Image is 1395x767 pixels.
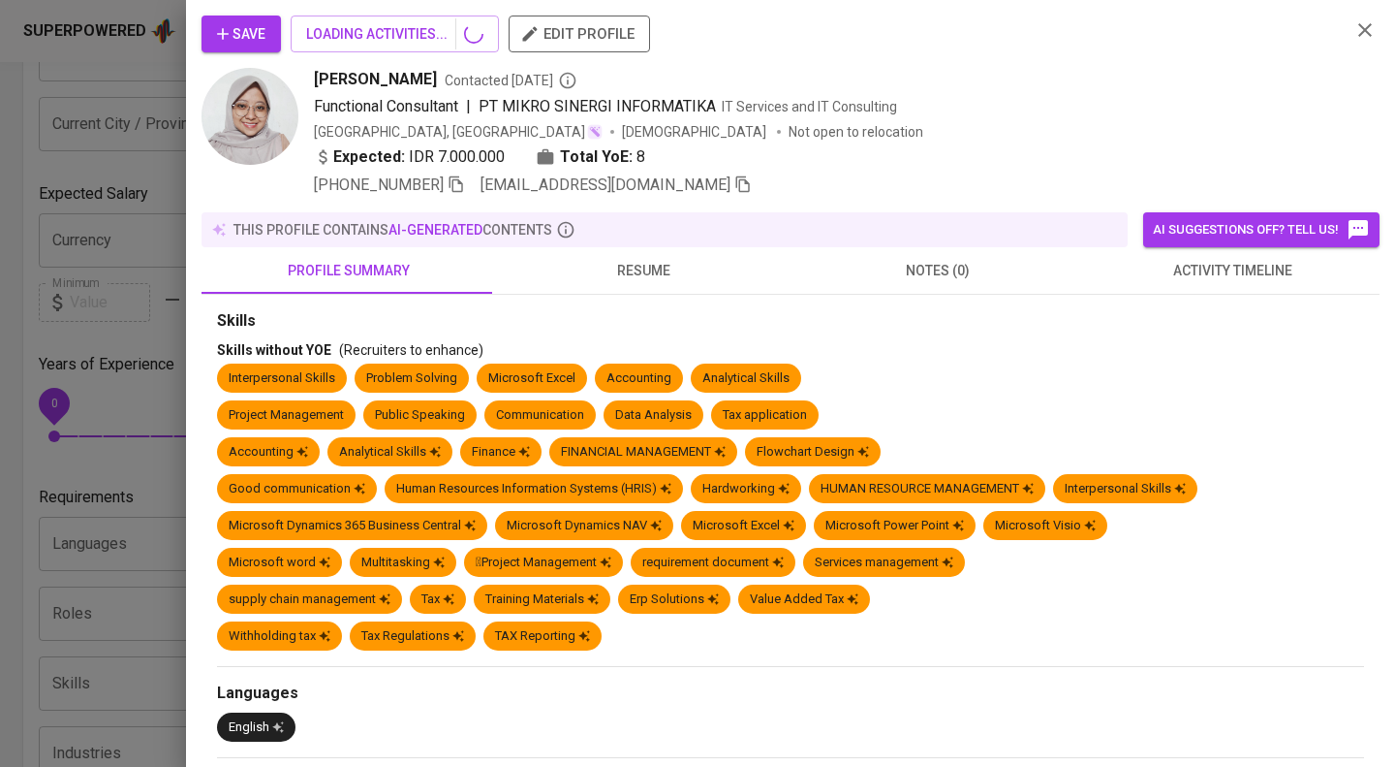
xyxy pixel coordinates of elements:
div: Good communication [229,480,365,498]
span: Functional Consultant [314,97,458,115]
div: Microsoft Power Point [825,517,964,535]
p: Not open to relocation [789,122,923,142]
div: IDR 7.000.000 [314,145,505,169]
a: edit profile [509,25,650,41]
div: Flowchart Design [757,443,869,462]
div: Value Added Tax [750,591,858,609]
span: [EMAIL_ADDRESS][DOMAIN_NAME] [480,176,730,194]
div: Microsoft Visio [995,517,1096,535]
span: Save [217,22,265,47]
b: Expected: [333,145,405,169]
div: Erp Solutions [630,591,719,609]
span: LOADING ACTIVITIES... [306,22,483,47]
span: IT Services and IT Consulting [722,99,897,114]
span: | [466,95,471,118]
div: Interpersonal Skills [229,369,335,388]
span: resume [508,259,779,283]
div: Data Analysis [615,406,692,425]
b: Total YoE: [560,145,633,169]
div: Training Materials [485,591,599,609]
div: supply chain management [229,591,390,609]
span: notes (0) [802,259,1073,283]
div: Communication [496,406,584,425]
div: requirement document [642,554,784,572]
span: activity timeline [1097,259,1368,283]
div: Microsoft word [229,554,330,572]
div: Analytical Skills [339,443,441,462]
div: TAX Reporting [495,627,590,646]
div: Tax Regulations [361,627,464,646]
div: [GEOGRAPHIC_DATA], [GEOGRAPHIC_DATA] [314,122,603,142]
div: Public Speaking [375,406,465,425]
div: Project Management [229,406,344,425]
svg: By Jakarta recruiter [558,71,577,90]
span: [DEMOGRAPHIC_DATA] [622,122,769,142]
p: this profile contains contents [233,220,552,240]
span: [PERSON_NAME] [314,68,437,91]
div: Languages [217,683,1364,705]
span: AI suggestions off? Tell us! [1153,218,1370,241]
div: Tax [421,591,454,609]
span: profile summary [213,259,484,283]
div: Accounting [229,443,308,462]
span: (Recruiters to enhance) [339,342,483,358]
img: 8f03e26a31cf46b224d6d40020727312.jpg [201,68,298,165]
div: HUMAN RESOURCE MANAGEMENT [821,480,1034,498]
span: Contacted [DATE] [445,71,577,90]
div: Accounting [606,369,671,388]
span: AI-generated [388,222,482,238]
div: Withholding tax [229,627,330,646]
button: LOADING ACTIVITIES... [291,16,499,52]
img: magic_wand.svg [587,124,603,140]
div: Project Management [476,554,611,572]
div: Skills [217,310,1364,333]
div: Services management [815,554,953,572]
span: Skills without YOE [217,342,331,358]
span: PT MIKRO SINERGI INFORMATIKA [479,97,716,115]
span: 8 [636,145,645,169]
div: Hardworking [702,480,790,498]
span: edit profile [524,21,635,47]
div: Tax application [723,406,807,425]
div: Analytical Skills [702,369,790,388]
div: Multitasking [361,554,445,572]
button: Save [201,16,281,52]
div: Microsoft Excel [488,369,575,388]
div: Problem Solving [366,369,457,388]
div: Human Resources Information Systems (HRIS) [396,480,671,498]
div: English [229,719,284,737]
div: Microsoft Excel [693,517,794,535]
div: Interpersonal Skills [1065,480,1186,498]
span: [PHONE_NUMBER] [314,176,444,194]
button: AI suggestions off? Tell us! [1143,212,1379,247]
div: Finance [472,443,530,462]
div: FINANCIAL MANAGEMENT [561,443,726,462]
div: Microsoft Dynamics 365 Business Central [229,517,476,535]
div: Microsoft Dynamics NAV [507,517,662,535]
button: edit profile [509,16,650,52]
